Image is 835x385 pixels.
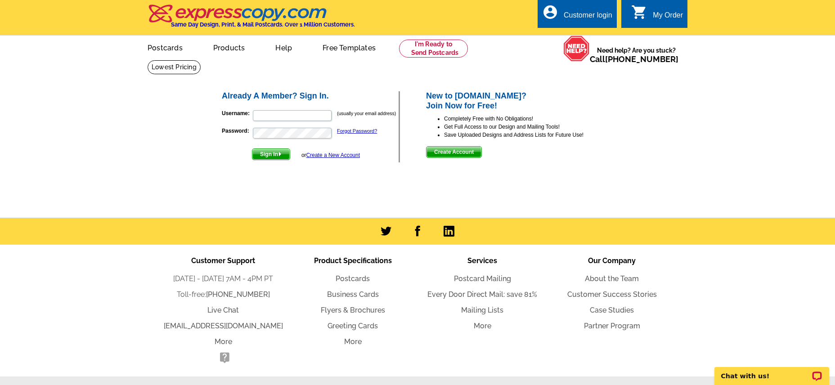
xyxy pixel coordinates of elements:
[564,11,612,24] div: Customer login
[653,11,683,24] div: My Order
[605,54,678,64] a: [PHONE_NUMBER]
[206,290,270,299] a: [PHONE_NUMBER]
[207,306,239,314] a: Live Chat
[278,152,282,156] img: button-next-arrow-white.png
[308,36,390,58] a: Free Templates
[314,256,392,265] span: Product Specifications
[467,256,497,265] span: Services
[590,54,678,64] span: Call
[252,149,290,160] span: Sign In
[328,322,378,330] a: Greeting Cards
[158,289,288,300] li: Toll-free:
[588,256,636,265] span: Our Company
[252,148,290,160] button: Sign In
[444,131,615,139] li: Save Uploaded Designs and Address Lists for Future Use!
[306,152,360,158] a: Create a New Account
[301,151,360,159] div: or
[215,337,232,346] a: More
[585,274,639,283] a: About the Team
[321,306,385,314] a: Flyers & Brochures
[336,274,370,283] a: Postcards
[631,10,683,21] a: shopping_cart My Order
[590,46,683,64] span: Need help? Are you stuck?
[222,109,252,117] label: Username:
[158,273,288,284] li: [DATE] - [DATE] 7AM - 4PM PT
[191,256,255,265] span: Customer Support
[461,306,503,314] a: Mailing Lists
[327,290,379,299] a: Business Cards
[427,290,537,299] a: Every Door Direct Mail: save 81%
[590,306,634,314] a: Case Studies
[199,36,260,58] a: Products
[584,322,640,330] a: Partner Program
[164,322,283,330] a: [EMAIL_ADDRESS][DOMAIN_NAME]
[426,147,481,157] span: Create Account
[148,11,355,28] a: Same Day Design, Print, & Mail Postcards. Over 1 Million Customers.
[444,115,615,123] li: Completely Free with No Obligations!
[631,4,647,20] i: shopping_cart
[261,36,306,58] a: Help
[133,36,197,58] a: Postcards
[222,127,252,135] label: Password:
[709,357,835,385] iframe: LiveChat chat widget
[474,322,491,330] a: More
[542,10,612,21] a: account_circle Customer login
[426,91,615,111] h2: New to [DOMAIN_NAME]? Join Now for Free!
[542,4,558,20] i: account_circle
[567,290,657,299] a: Customer Success Stories
[563,36,590,62] img: help
[344,337,362,346] a: More
[222,91,399,101] h2: Already A Member? Sign In.
[337,128,377,134] a: Forgot Password?
[337,111,396,116] small: (usually your email address)
[171,21,355,28] h4: Same Day Design, Print, & Mail Postcards. Over 1 Million Customers.
[426,146,482,158] button: Create Account
[454,274,511,283] a: Postcard Mailing
[444,123,615,131] li: Get Full Access to our Design and Mailing Tools!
